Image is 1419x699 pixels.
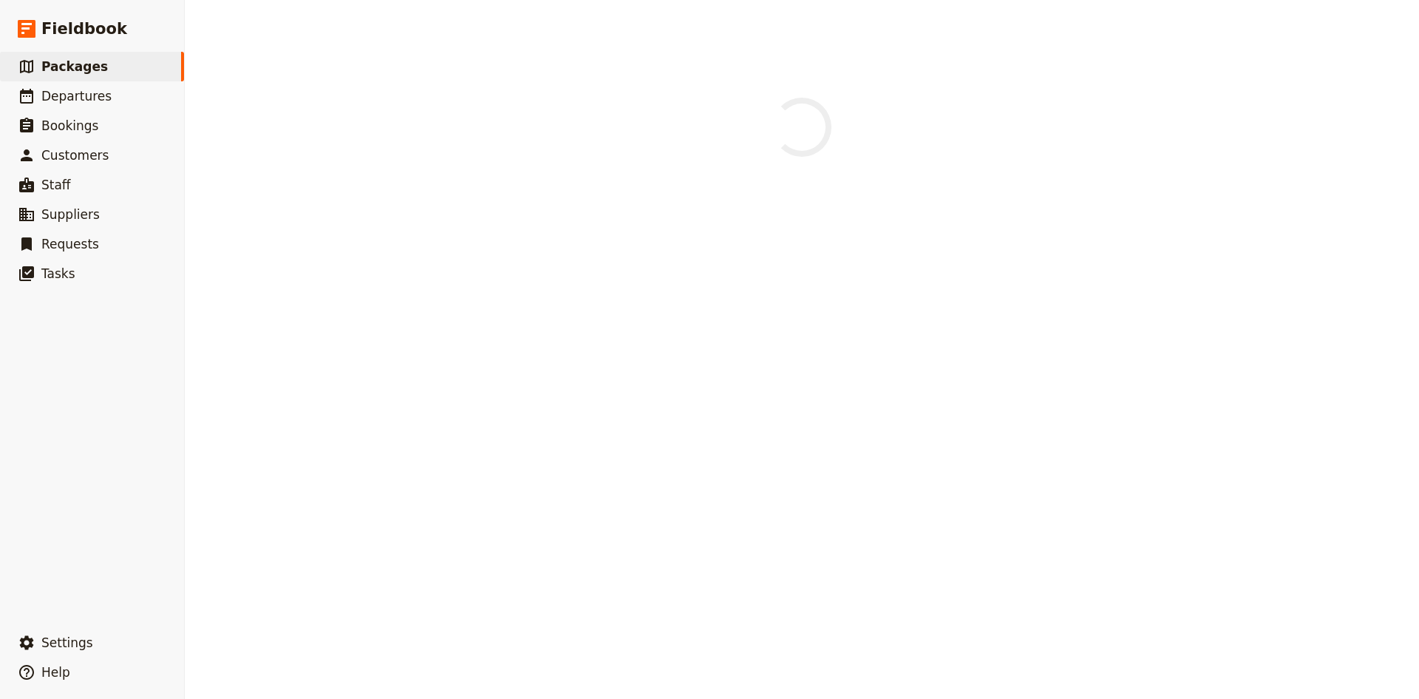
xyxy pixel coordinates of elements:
span: Help [41,665,70,680]
span: Customers [41,148,109,163]
span: Requests [41,237,99,251]
span: Staff [41,178,71,192]
span: Tasks [41,266,75,281]
span: Packages [41,59,108,74]
span: Bookings [41,118,98,133]
span: Suppliers [41,207,100,222]
span: Departures [41,89,112,104]
span: Fieldbook [41,18,127,40]
span: Settings [41,635,93,650]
